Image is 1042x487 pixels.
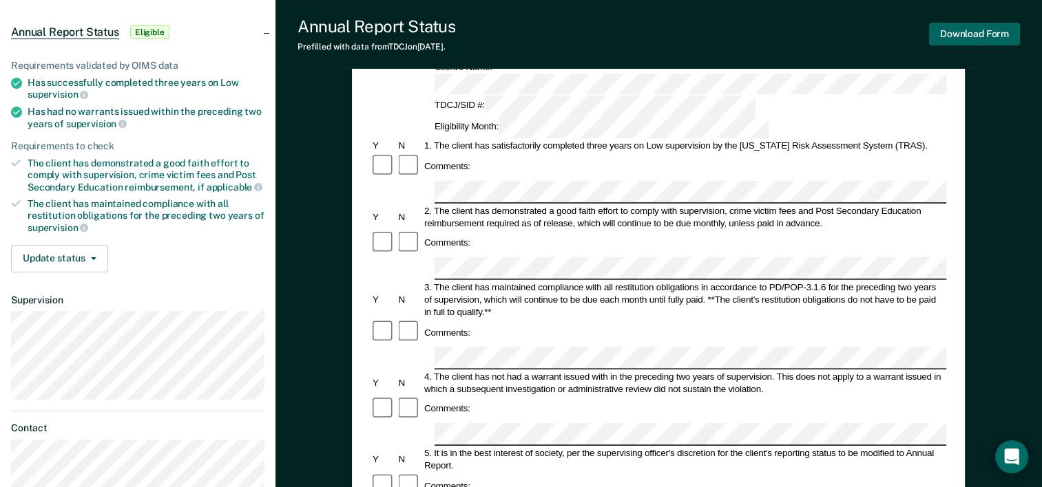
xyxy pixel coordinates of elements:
div: Prefilled with data from TDCJ on [DATE] . [298,42,455,52]
dt: Supervision [11,294,264,306]
div: 5. It is in the best interest of society, per the supervising officer's discretion for the client... [422,447,946,472]
dt: Contact [11,422,264,434]
div: Requirements validated by OIMS data [11,60,264,72]
div: 2. The client has demonstrated a good faith effort to comply with supervision, crime victim fees ... [422,204,946,229]
div: N [397,376,422,389]
div: 1. The client has satisfactorily completed three years on Low supervision by the [US_STATE] Risk ... [422,140,946,152]
div: Has had no warrants issued within the preceding two years of [28,106,264,129]
div: Annual Report Status [298,17,455,36]
div: Comments: [422,326,472,338]
div: Y [371,140,396,152]
span: applicable [207,182,262,193]
div: Requirements to check [11,140,264,152]
div: Open Intercom Messenger [995,440,1028,473]
div: 3. The client has maintained compliance with all restitution obligations in accordance to PD/POP-... [422,281,946,318]
div: Y [371,453,396,466]
div: Comments: [422,237,472,249]
div: Comments: [422,160,472,173]
div: Has successfully completed three years on Low [28,77,264,100]
span: supervision [28,222,88,233]
div: N [397,293,422,305]
span: supervision [66,118,127,129]
button: Update status [11,245,108,272]
div: Y [371,293,396,305]
div: N [397,210,422,223]
div: The client has demonstrated a good faith effort to comply with supervision, crime victim fees and... [28,158,264,193]
div: The client has maintained compliance with all restitution obligations for the preceding two years of [28,198,264,233]
div: N [397,453,422,466]
span: Annual Report Status [11,25,119,39]
div: Y [371,210,396,223]
div: 4. The client has not had a warrant issued with in the preceding two years of supervision. This d... [422,370,946,395]
div: TDCJ/SID #: [433,96,758,117]
div: Y [371,376,396,389]
div: Eligibility Month: [433,117,771,138]
span: supervision [28,89,88,100]
span: Eligible [130,25,169,39]
div: N [397,140,422,152]
button: Download Form [929,23,1020,45]
div: Comments: [422,402,472,415]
